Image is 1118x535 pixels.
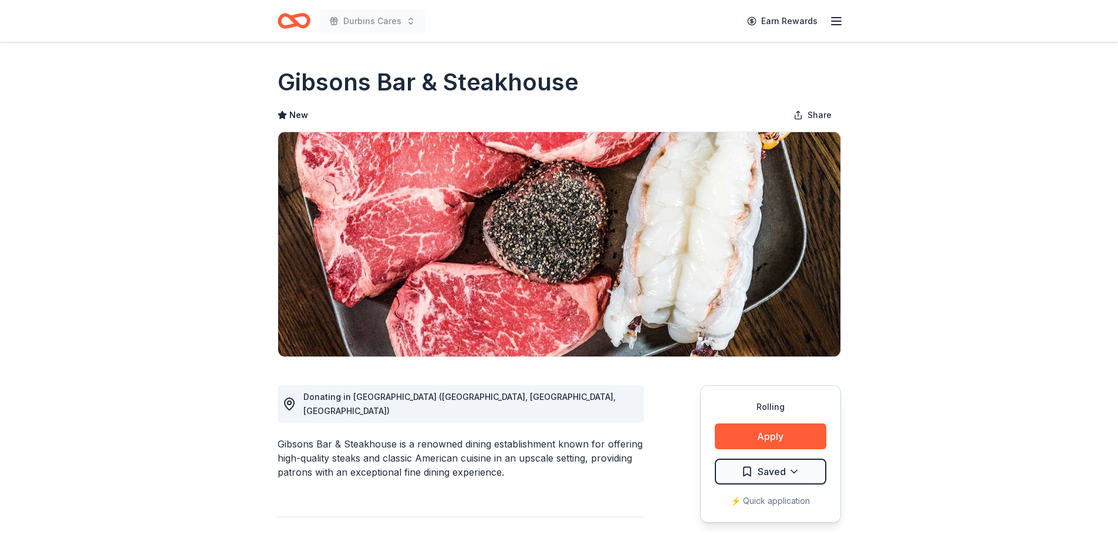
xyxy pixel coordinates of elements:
span: Donating in [GEOGRAPHIC_DATA] ([GEOGRAPHIC_DATA], [GEOGRAPHIC_DATA], [GEOGRAPHIC_DATA]) [303,392,616,416]
button: Share [784,103,841,127]
button: Saved [715,459,826,484]
h1: Gibsons Bar & Steakhouse [278,66,579,99]
div: Gibsons Bar & Steakhouse is a renowned dining establishment known for offering high-quality steak... [278,437,644,479]
button: Durbins Cares [320,9,425,33]
span: Share [808,108,832,122]
span: Durbins Cares [343,14,401,28]
a: Home [278,7,310,35]
div: Rolling [715,400,826,414]
img: Image for Gibsons Bar & Steakhouse [278,132,840,356]
span: New [289,108,308,122]
button: Apply [715,423,826,449]
a: Earn Rewards [740,11,825,32]
div: ⚡️ Quick application [715,494,826,508]
span: Saved [758,464,786,479]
